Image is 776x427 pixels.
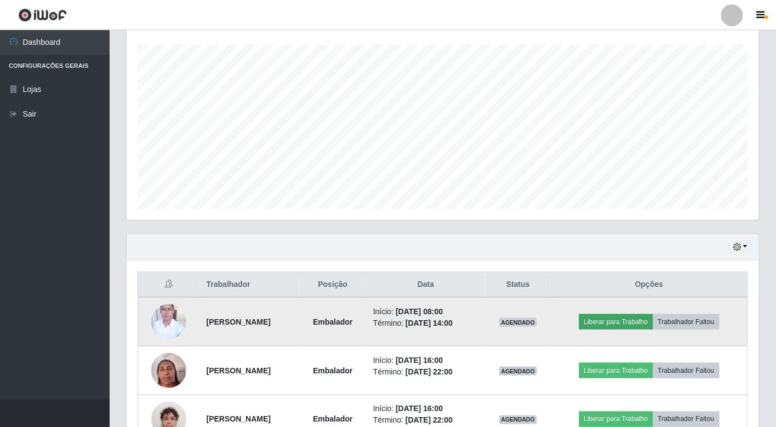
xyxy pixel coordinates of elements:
th: Status [486,272,551,298]
button: Trabalhador Faltou [653,412,720,427]
strong: [PERSON_NAME] [207,415,271,424]
strong: [PERSON_NAME] [207,318,271,326]
button: Trabalhador Faltou [653,314,720,330]
button: Liberar para Trabalho [579,363,653,378]
li: Término: [373,415,479,426]
th: Opções [551,272,748,298]
li: Início: [373,355,479,366]
time: [DATE] 14:00 [406,319,453,327]
span: AGENDADO [499,416,538,424]
li: Início: [373,403,479,415]
img: 1736170537565.jpeg [151,300,186,344]
strong: Embalador [313,366,352,375]
time: [DATE] 16:00 [396,405,443,413]
time: [DATE] 16:00 [396,356,443,365]
span: AGENDADO [499,318,538,327]
button: Liberar para Trabalho [579,314,653,330]
li: Início: [373,306,479,318]
th: Trabalhador [200,272,299,298]
button: Liberar para Trabalho [579,412,653,427]
strong: Embalador [313,415,352,424]
img: 1737744028032.jpeg [151,347,186,394]
time: [DATE] 22:00 [406,367,453,376]
span: AGENDADO [499,367,538,376]
strong: Embalador [313,318,352,326]
button: Trabalhador Faltou [653,363,720,378]
time: [DATE] 22:00 [406,416,453,425]
time: [DATE] 08:00 [396,307,443,316]
img: CoreUI Logo [18,8,67,22]
strong: [PERSON_NAME] [207,366,271,375]
th: Data [367,272,486,298]
th: Posição [299,272,367,298]
li: Término: [373,366,479,378]
li: Término: [373,318,479,329]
